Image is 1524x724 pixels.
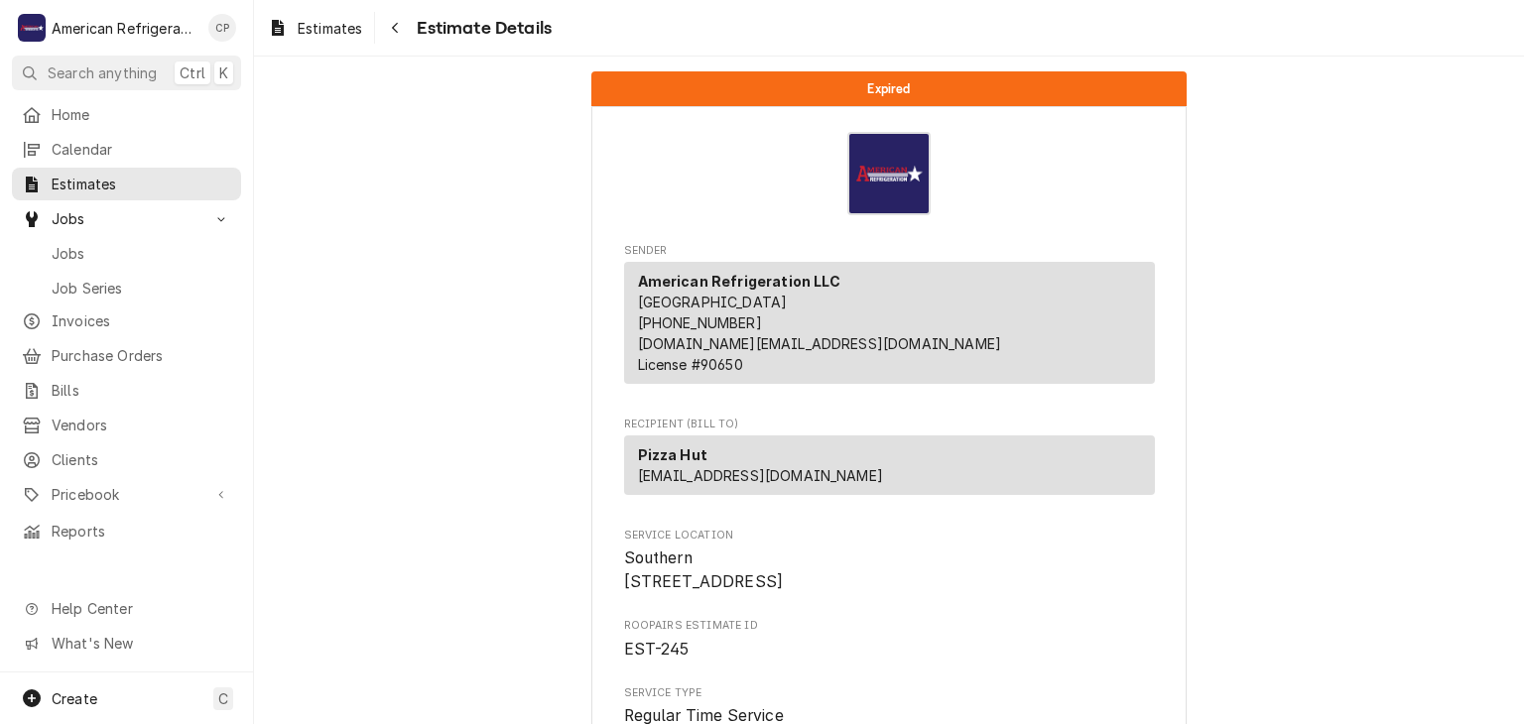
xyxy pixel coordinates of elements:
[624,528,1155,543] span: Service Location
[638,467,883,484] span: [EMAIL_ADDRESS][DOMAIN_NAME]
[624,417,1155,432] span: Recipient (Bill To)
[12,133,241,166] a: Calendar
[218,688,228,709] span: C
[12,627,241,660] a: Go to What's New
[260,12,370,45] a: Estimates
[12,56,241,90] button: Search anythingCtrlK
[12,237,241,270] a: Jobs
[624,640,690,659] span: EST-245
[411,15,552,42] span: Estimate Details
[379,12,411,44] button: Navigate back
[12,374,241,407] a: Bills
[52,243,231,264] span: Jobs
[624,685,1155,701] span: Service Type
[52,18,197,39] div: American Refrigeration LLC
[624,435,1155,503] div: Recipient (Bill To)
[48,62,157,83] span: Search anything
[624,528,1155,594] div: Service Location
[52,484,201,505] span: Pricebook
[52,345,231,366] span: Purchase Orders
[52,633,229,654] span: What's New
[52,174,231,194] span: Estimates
[52,598,229,619] span: Help Center
[847,132,931,215] img: Logo
[52,208,201,229] span: Jobs
[52,521,231,542] span: Reports
[180,62,205,83] span: Ctrl
[52,415,231,435] span: Vendors
[624,243,1155,393] div: Estimate Sender
[18,14,46,42] div: American Refrigeration LLC's Avatar
[12,202,241,235] a: Go to Jobs
[624,435,1155,495] div: Recipient (Bill To)
[624,417,1155,504] div: Estimate Recipient
[52,449,231,470] span: Clients
[208,14,236,42] div: Cordel Pyle's Avatar
[624,618,1155,661] div: Roopairs Estimate ID
[12,168,241,200] a: Estimates
[12,409,241,441] a: Vendors
[591,71,1187,106] div: Status
[52,310,231,331] span: Invoices
[12,443,241,476] a: Clients
[624,243,1155,259] span: Sender
[12,272,241,304] a: Job Series
[219,62,228,83] span: K
[12,339,241,372] a: Purchase Orders
[867,82,910,95] span: Expired
[52,139,231,160] span: Calendar
[624,546,1155,593] span: Service Location
[12,592,241,625] a: Go to Help Center
[624,618,1155,634] span: Roopairs Estimate ID
[638,356,743,373] span: License # 90650
[12,478,241,511] a: Go to Pricebook
[624,548,784,591] span: Southern [STREET_ADDRESS]
[52,380,231,401] span: Bills
[12,304,241,337] a: Invoices
[624,638,1155,662] span: Roopairs Estimate ID
[298,18,362,39] span: Estimates
[638,273,841,290] strong: American Refrigeration LLC
[638,446,707,463] strong: Pizza Hut
[12,515,241,547] a: Reports
[624,262,1155,392] div: Sender
[638,294,788,310] span: [GEOGRAPHIC_DATA]
[52,104,231,125] span: Home
[638,335,1002,352] a: [DOMAIN_NAME][EMAIL_ADDRESS][DOMAIN_NAME]
[52,278,231,299] span: Job Series
[624,262,1155,384] div: Sender
[12,98,241,131] a: Home
[638,314,762,331] a: [PHONE_NUMBER]
[208,14,236,42] div: CP
[18,14,46,42] div: A
[52,690,97,707] span: Create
